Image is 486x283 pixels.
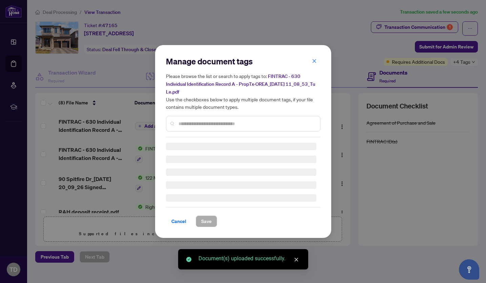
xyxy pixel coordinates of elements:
h2: Manage document tags [166,56,320,67]
button: Save [196,216,217,227]
span: check-circle [186,257,191,262]
span: close [294,257,299,262]
h5: Please browse the list or search to apply tags to: Use the checkboxes below to apply multiple doc... [166,72,320,110]
div: Document(s) uploaded successfully. [198,255,300,263]
span: FINTRAC - 630 Individual Identification Record A - PropTx-OREA_[DATE] 11_08_53_Tu Le.pdf [166,73,315,95]
button: Open asap [459,259,479,280]
a: Close [293,256,300,263]
button: Cancel [166,216,192,227]
span: Cancel [171,216,186,227]
span: close [312,59,317,63]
